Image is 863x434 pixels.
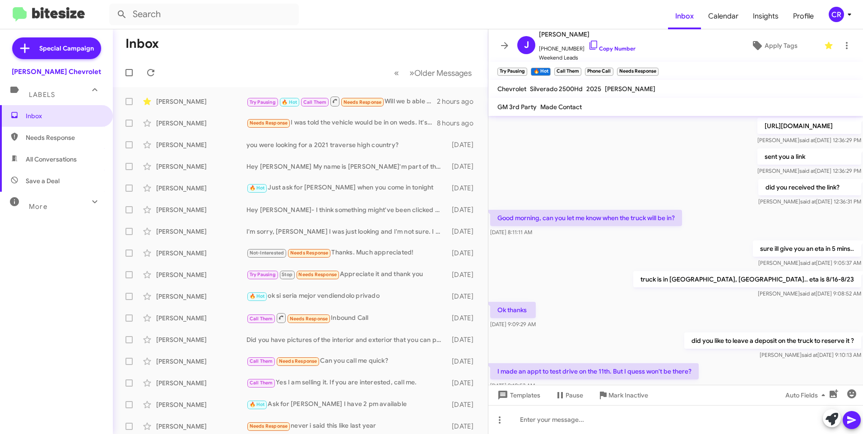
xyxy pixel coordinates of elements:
[246,140,448,149] div: you were looking for a 2021 traverse high country?
[26,133,102,142] span: Needs Response
[802,351,817,358] span: said at
[746,3,786,29] a: Insights
[404,64,477,82] button: Next
[829,7,844,22] div: CR
[448,184,481,193] div: [DATE]
[303,99,327,105] span: Call Them
[496,387,540,403] span: Templates
[246,227,448,236] div: I'm sorry, [PERSON_NAME] I was just looking and I'm not sure. I will stop by if I have a chance s...
[490,210,682,226] p: Good morning, can you let me know when the truck will be in?
[389,64,404,82] button: Previous
[758,290,861,297] span: [PERSON_NAME] [DATE] 9:08:52 AM
[448,400,481,409] div: [DATE]
[156,400,246,409] div: [PERSON_NAME]
[448,162,481,171] div: [DATE]
[389,64,477,82] nav: Page navigation example
[728,37,820,54] button: Apply Tags
[29,203,47,211] span: More
[785,387,829,403] span: Auto Fields
[250,293,265,299] span: 🔥 Hot
[246,421,448,431] div: never i said this like last year
[409,67,414,78] span: »
[633,271,861,287] p: truck is in [GEOGRAPHIC_DATA], [GEOGRAPHIC_DATA].. eta is 8/16-8/23
[585,68,613,76] small: Phone Call
[246,269,448,280] div: Appreciate it and thank you
[246,312,448,323] div: Inbound Call
[246,378,448,388] div: Yes I am selling it. If you are interested, call me.
[821,7,853,22] button: CR
[539,40,636,53] span: [PHONE_NUMBER]
[250,120,288,126] span: Needs Response
[246,335,448,344] div: Did you have pictures of the interior and exterior that you can provide to give you a ball park e...
[757,118,861,134] p: [URL][DOMAIN_NAME]
[530,85,583,93] span: Silverado 2500Hd
[156,379,246,388] div: [PERSON_NAME]
[250,272,276,277] span: Try Pausing
[156,270,246,279] div: [PERSON_NAME]
[497,85,526,93] span: Chevrolet
[156,357,246,366] div: [PERSON_NAME]
[250,250,284,256] span: Not-Interested
[448,357,481,366] div: [DATE]
[125,37,159,51] h1: Inbox
[26,176,60,185] span: Save a Deal
[156,97,246,106] div: [PERSON_NAME]
[156,205,246,214] div: [PERSON_NAME]
[250,316,273,322] span: Call Them
[448,270,481,279] div: [DATE]
[524,38,529,52] span: J
[250,423,288,429] span: Needs Response
[290,250,329,256] span: Needs Response
[156,249,246,258] div: [PERSON_NAME]
[539,53,636,62] span: Weekend Leads
[343,99,382,105] span: Needs Response
[448,140,481,149] div: [DATE]
[586,85,601,93] span: 2025
[26,111,102,120] span: Inbox
[282,99,297,105] span: 🔥 Hot
[588,45,636,52] a: Copy Number
[757,137,861,143] span: [PERSON_NAME] [DATE] 12:36:29 PM
[12,67,101,76] div: [PERSON_NAME] Chevrolet
[757,148,861,165] p: sent you a link
[156,184,246,193] div: [PERSON_NAME]
[448,249,481,258] div: [DATE]
[298,272,337,277] span: Needs Response
[701,3,746,29] a: Calendar
[800,259,816,266] span: said at
[490,363,699,379] p: I made an appt to test drive on the 11th. But I quess won't be there?
[758,198,861,205] span: [PERSON_NAME] [DATE] 12:36:31 PM
[156,292,246,301] div: [PERSON_NAME]
[156,162,246,171] div: [PERSON_NAME]
[156,140,246,149] div: [PERSON_NAME]
[250,358,273,364] span: Call Them
[497,68,527,76] small: Try Pausing
[547,387,590,403] button: Pause
[448,205,481,214] div: [DATE]
[246,118,437,128] div: I was told the vehicle would be in on weds. It's coming from the fulfillment center.
[282,272,292,277] span: Stop
[448,379,481,388] div: [DATE]
[250,402,265,407] span: 🔥 Hot
[246,248,448,258] div: Thanks. Much appreciated!
[279,358,317,364] span: Needs Response
[39,44,94,53] span: Special Campaign
[12,37,101,59] a: Special Campaign
[760,351,861,358] span: [PERSON_NAME] [DATE] 9:10:13 AM
[605,85,655,93] span: [PERSON_NAME]
[290,316,328,322] span: Needs Response
[246,96,437,107] div: Will we b able to get this truck closer to $65,000?
[448,335,481,344] div: [DATE]
[156,314,246,323] div: [PERSON_NAME]
[246,399,448,410] div: Ask for [PERSON_NAME] I have 2 pm available
[753,240,861,257] p: sure ill give you an eta in 5 mins..
[554,68,581,76] small: Call Them
[608,387,648,403] span: Mark Inactive
[246,205,448,214] div: Hey [PERSON_NAME]- I think something might've been clicked when I was on the website for service ...
[497,103,537,111] span: GM 3rd Party
[800,290,816,297] span: said at
[156,335,246,344] div: [PERSON_NAME]
[617,68,659,76] small: Needs Response
[786,3,821,29] a: Profile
